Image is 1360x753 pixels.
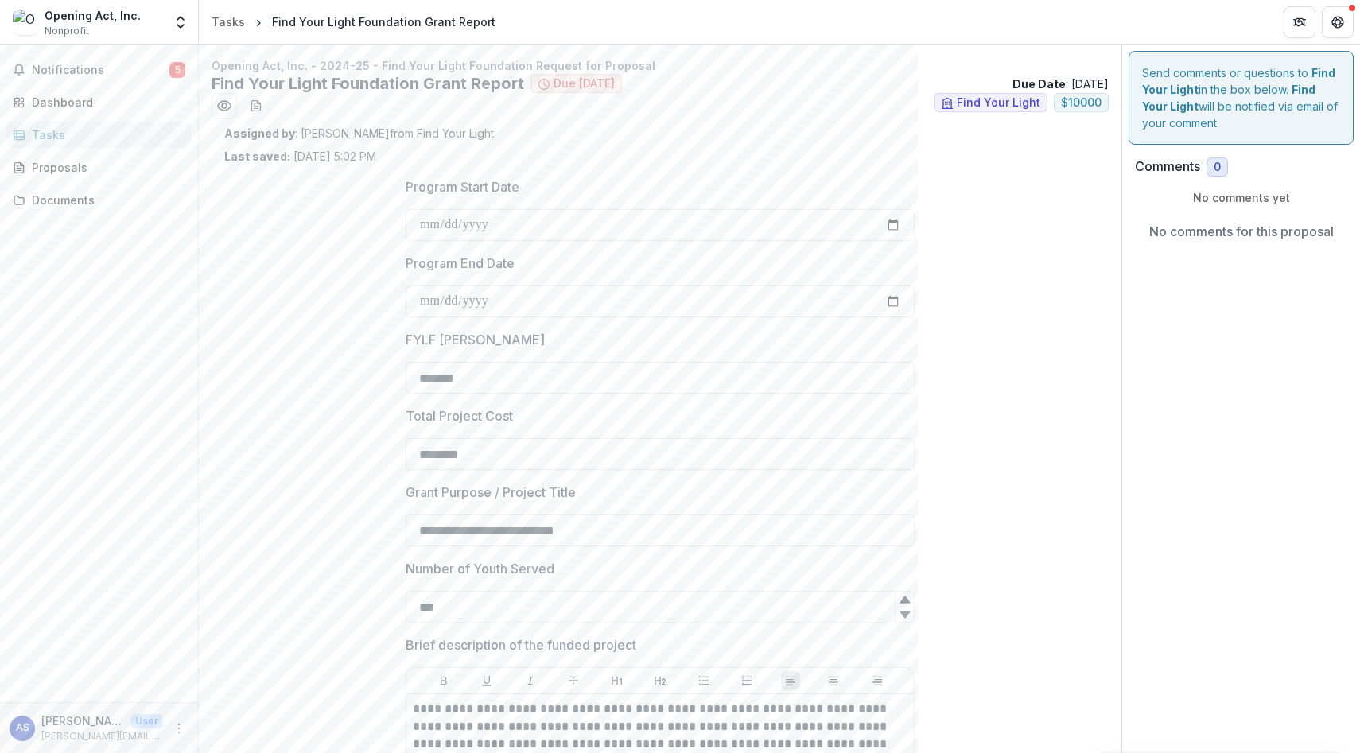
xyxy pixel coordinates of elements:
[694,671,713,690] button: Bullet List
[224,126,295,140] strong: Assigned by
[205,10,251,33] a: Tasks
[477,671,496,690] button: Underline
[212,93,237,118] button: Preview 3c704912-b696-4150-a6d2-0fb87397d5b7.pdf
[651,671,670,690] button: Heading 2
[1012,77,1066,91] strong: Due Date
[32,126,179,143] div: Tasks
[6,57,192,83] button: Notifications5
[434,671,453,690] button: Bold
[169,6,192,38] button: Open entity switcher
[6,154,192,180] a: Proposals
[224,149,290,163] strong: Last saved:
[6,187,192,213] a: Documents
[6,122,192,148] a: Tasks
[824,671,843,690] button: Align Center
[1149,222,1334,241] p: No comments for this proposal
[6,89,192,115] a: Dashboard
[406,635,636,654] p: Brief description of the funded project
[32,192,179,208] div: Documents
[868,671,887,690] button: Align Right
[13,10,38,35] img: Opening Act, Inc.
[406,406,513,425] p: Total Project Cost
[212,57,1109,74] p: Opening Act, Inc. - 2024-25 - Find Your Light Foundation Request for Proposal
[1284,6,1315,38] button: Partners
[1135,159,1200,174] h2: Comments
[41,729,163,743] p: [PERSON_NAME][EMAIL_ADDRESS][DOMAIN_NAME]
[45,7,141,24] div: Opening Act, Inc.
[554,77,615,91] span: Due [DATE]
[1061,96,1102,110] span: $ 10000
[130,714,163,728] p: User
[737,671,756,690] button: Ordered List
[45,24,89,38] span: Nonprofit
[406,483,576,502] p: Grant Purpose / Project Title
[32,159,179,176] div: Proposals
[205,10,502,33] nav: breadcrumb
[521,671,540,690] button: Italicize
[1322,6,1354,38] button: Get Help
[32,94,179,111] div: Dashboard
[608,671,627,690] button: Heading 1
[957,96,1040,110] span: Find Your Light
[1129,51,1354,145] div: Send comments or questions to in the box below. will be notified via email of your comment.
[169,719,188,738] button: More
[406,177,519,196] p: Program Start Date
[224,148,376,165] p: [DATE] 5:02 PM
[16,723,29,733] div: Alexander Santiago-Jirau
[406,559,554,578] p: Number of Youth Served
[32,64,169,77] span: Notifications
[272,14,495,30] div: Find Your Light Foundation Grant Report
[406,254,515,273] p: Program End Date
[169,62,185,78] span: 5
[212,14,245,30] div: Tasks
[564,671,583,690] button: Strike
[41,712,124,729] p: [PERSON_NAME]
[781,671,800,690] button: Align Left
[406,330,545,349] p: FYLF [PERSON_NAME]
[212,74,524,93] h2: Find Your Light Foundation Grant Report
[1012,76,1109,92] p: : [DATE]
[243,93,269,118] button: download-word-button
[224,125,1096,142] p: : [PERSON_NAME] from Find Your Light
[1135,189,1347,206] p: No comments yet
[1214,161,1221,174] span: 0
